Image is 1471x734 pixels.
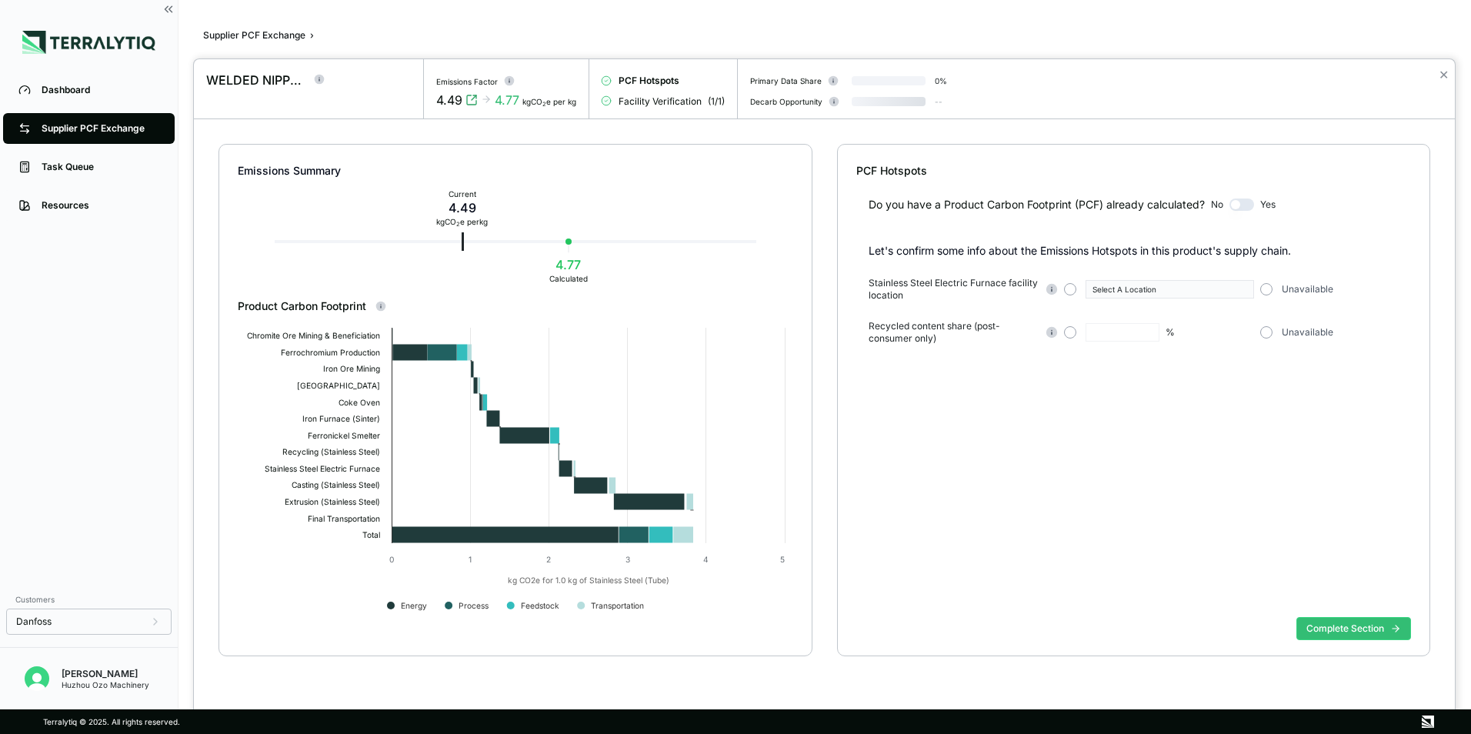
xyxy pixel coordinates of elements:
[1282,283,1333,295] span: Unavailable
[1296,617,1411,640] button: Complete Section
[591,601,644,611] text: Transportation
[465,94,478,106] svg: View audit trail
[285,497,380,506] text: Extrusion (Stainless Steel)
[302,414,380,423] text: Iron Furnace (Sinter)
[265,464,380,473] text: Stainless Steel Electric Furnace
[546,555,551,564] text: 2
[339,398,380,407] text: Coke Oven
[780,555,785,564] text: 5
[1439,65,1449,84] button: Close
[1282,326,1333,339] span: Unavailable
[703,555,709,564] text: 4
[619,95,702,108] span: Facility Verification
[362,530,380,539] text: Total
[456,221,460,228] sub: 2
[401,601,427,611] text: Energy
[1166,326,1175,339] div: %
[1260,199,1276,211] span: Yes
[619,75,679,87] span: PCF Hotspots
[549,255,588,274] div: 4.77
[297,381,380,390] text: [GEOGRAPHIC_DATA]
[281,348,380,357] text: Ferrochromium Production
[935,76,947,85] div: 0 %
[856,163,1412,178] div: PCF Hotspots
[308,514,380,524] text: Final Transportation
[625,555,630,564] text: 3
[869,320,1039,345] span: Recycled content share (post-consumer only)
[389,555,394,564] text: 0
[238,299,793,314] div: Product Carbon Footprint
[508,576,669,586] text: kg CO2e for 1.0 kg of Stainless Steel (Tube)
[1086,280,1254,299] button: Select A Location
[522,97,576,106] div: kgCO e per kg
[206,71,305,89] div: WELDED NIPPLE STAINLESS 1"
[935,97,942,106] span: --
[292,480,380,490] text: Casting (Stainless Steel)
[469,555,472,564] text: 1
[282,447,380,457] text: Recycling (Stainless Steel)
[247,331,380,341] text: Chromite Ore Mining & Beneficiation
[869,197,1205,212] div: Do you have a Product Carbon Footprint (PCF) already calculated?
[308,431,380,440] text: Ferronickel Smelter
[521,601,559,610] text: Feedstock
[708,95,725,108] span: ( 1 / 1 )
[750,76,822,85] div: Primary Data Share
[436,199,488,217] div: 4.49
[238,163,793,178] div: Emissions Summary
[436,189,488,199] div: Current
[323,364,380,374] text: Iron Ore Mining
[869,277,1039,302] span: Stainless Steel Electric Furnace facility location
[1092,285,1247,294] div: Select A Location
[869,243,1412,259] p: Let's confirm some info about the Emissions Hotspots in this product's supply chain.
[495,91,519,109] div: 4.77
[436,91,462,109] div: 4.49
[542,101,546,108] sub: 2
[750,97,822,106] div: Decarb Opportunity
[459,601,489,610] text: Process
[1211,199,1223,211] span: No
[436,77,498,86] div: Emissions Factor
[549,274,588,283] div: Calculated
[436,217,488,226] div: kg CO e per kg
